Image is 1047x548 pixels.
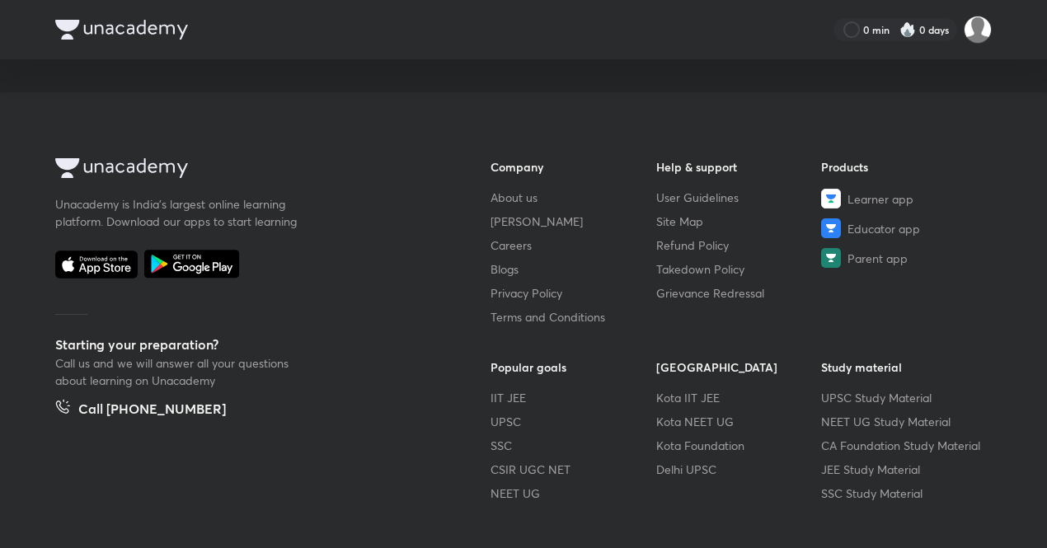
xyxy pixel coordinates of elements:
[491,260,656,278] a: Blogs
[821,389,987,406] a: UPSC Study Material
[899,21,916,38] img: streak
[491,485,656,502] a: NEET UG
[964,16,992,44] img: Gaurav Chauhan
[656,437,822,454] a: Kota Foundation
[55,195,303,230] p: Unacademy is India’s largest online learning platform. Download our apps to start learning
[55,399,226,422] a: Call [PHONE_NUMBER]
[491,237,656,254] a: Careers
[491,389,656,406] a: IIT JEE
[78,399,226,422] h5: Call [PHONE_NUMBER]
[656,461,822,478] a: Delhi UPSC
[491,437,656,454] a: SSC
[656,413,822,430] a: Kota NEET UG
[821,218,987,238] a: Educator app
[656,158,822,176] h6: Help & support
[821,248,987,268] a: Parent app
[491,284,656,302] a: Privacy Policy
[656,358,822,376] h6: [GEOGRAPHIC_DATA]
[821,189,987,208] a: Learner app
[55,20,188,40] img: Company Logo
[821,189,841,208] img: Learner app
[821,248,841,268] img: Parent app
[55,354,303,389] p: Call us and we will answer all your questions about learning on Unacademy
[491,158,656,176] h6: Company
[821,358,987,376] h6: Study material
[821,461,987,478] a: JEE Study Material
[656,237,822,254] a: Refund Policy
[55,158,188,178] img: Company Logo
[821,413,987,430] a: NEET UG Study Material
[491,213,656,230] a: [PERSON_NAME]
[491,358,656,376] h6: Popular goals
[656,389,822,406] a: Kota IIT JEE
[491,237,532,254] span: Careers
[847,220,920,237] span: Educator app
[491,461,656,478] a: CSIR UGC NET
[656,189,822,206] a: User Guidelines
[847,250,908,267] span: Parent app
[847,190,913,208] span: Learner app
[821,158,987,176] h6: Products
[821,437,987,454] a: CA Foundation Study Material
[55,335,438,354] h5: Starting your preparation?
[656,260,822,278] a: Takedown Policy
[656,284,822,302] a: Grievance Redressal
[55,158,438,182] a: Company Logo
[821,218,841,238] img: Educator app
[656,213,822,230] a: Site Map
[821,485,987,502] a: SSC Study Material
[491,189,656,206] a: About us
[491,308,656,326] a: Terms and Conditions
[491,413,656,430] a: UPSC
